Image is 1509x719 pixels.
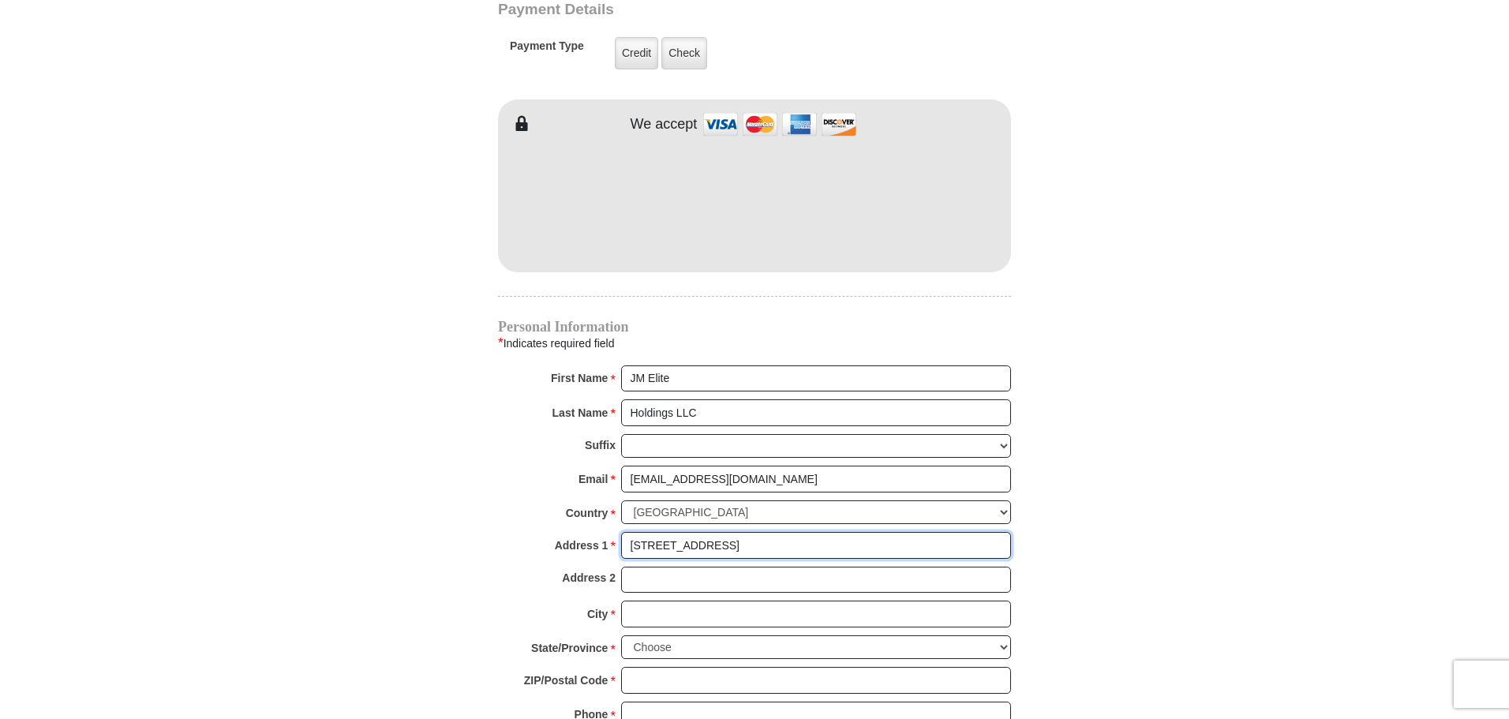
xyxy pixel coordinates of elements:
strong: Email [579,468,608,490]
strong: First Name [551,367,608,389]
label: Check [661,37,707,69]
strong: Country [566,502,608,524]
h3: Payment Details [498,1,901,19]
label: Credit [615,37,658,69]
strong: City [587,603,608,625]
strong: Address 1 [555,534,608,556]
strong: Suffix [585,434,616,456]
strong: ZIP/Postal Code [524,669,608,691]
strong: Last Name [552,402,608,424]
h4: We accept [631,116,698,133]
h5: Payment Type [510,39,584,61]
strong: State/Province [531,637,608,659]
img: credit cards accepted [701,107,859,141]
h4: Personal Information [498,320,1011,333]
div: Indicates required field [498,333,1011,354]
strong: Address 2 [562,567,616,589]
